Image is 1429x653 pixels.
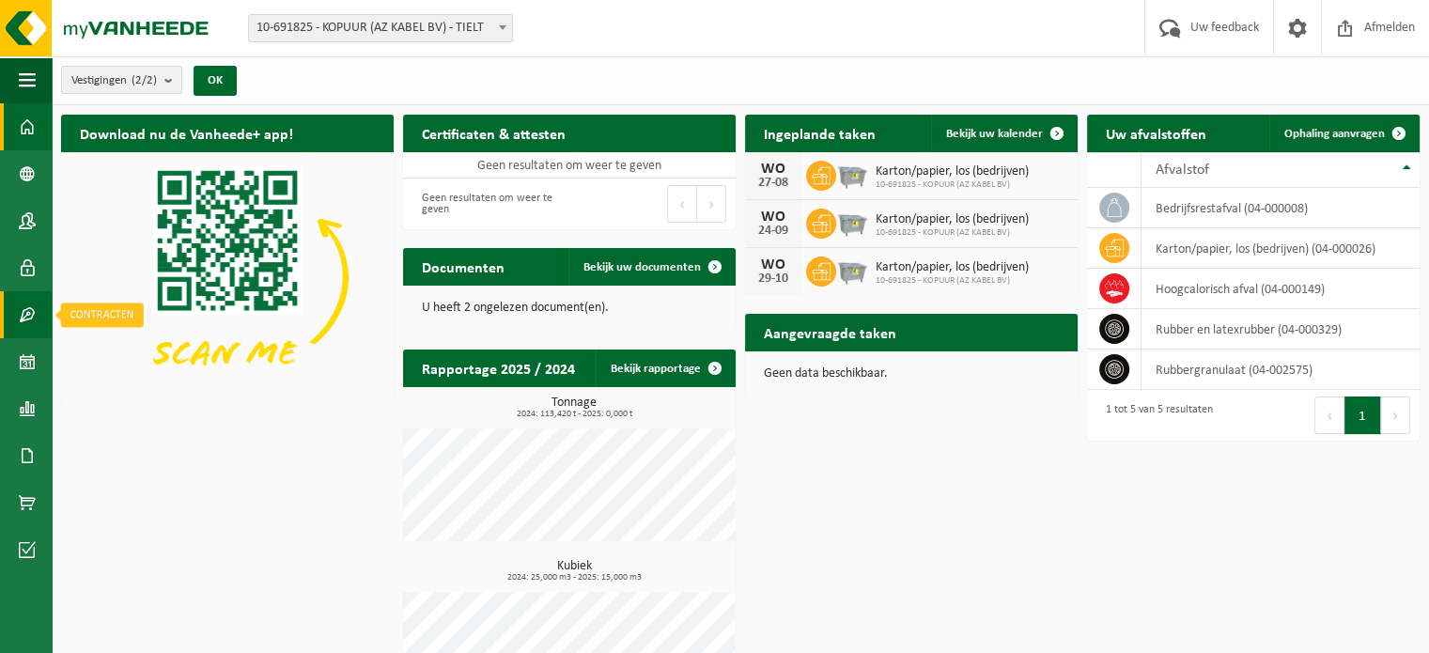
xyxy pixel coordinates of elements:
span: Karton/papier, los (bedrijven) [876,164,1029,179]
span: 10-691825 - KOPUUR (AZ KABEL BV) [876,179,1029,191]
td: rubber en latexrubber (04-000329) [1142,309,1420,350]
button: Vestigingen(2/2) [61,66,182,94]
span: 10-691825 - KOPUUR (AZ KABEL BV) [876,275,1029,287]
h3: Tonnage [412,396,736,419]
h2: Aangevraagde taken [745,314,915,350]
p: Geen data beschikbaar. [764,367,1059,381]
span: 2024: 25,000 m3 - 2025: 15,000 m3 [412,573,736,583]
button: Next [697,185,726,223]
td: karton/papier, los (bedrijven) (04-000026) [1142,228,1420,269]
img: WB-2500-GAL-GY-01 [836,254,868,286]
h2: Uw afvalstoffen [1087,115,1225,151]
count: (2/2) [132,74,157,86]
td: bedrijfsrestafval (04-000008) [1142,188,1420,228]
div: 29-10 [754,272,792,286]
button: OK [194,66,237,96]
img: WB-2500-GAL-GY-01 [836,206,868,238]
td: Geen resultaten om weer te geven [403,152,736,179]
span: Karton/papier, los (bedrijven) [876,212,1029,227]
div: WO [754,210,792,225]
span: 10-691825 - KOPUUR (AZ KABEL BV) - TIELT [249,15,512,41]
div: WO [754,257,792,272]
a: Ophaling aanvragen [1269,115,1418,152]
td: hoogcalorisch afval (04-000149) [1142,269,1420,309]
img: WB-2500-GAL-GY-01 [836,158,868,190]
p: U heeft 2 ongelezen document(en). [422,302,717,315]
h2: Rapportage 2025 / 2024 [403,350,594,386]
img: Download de VHEPlus App [61,152,394,402]
span: Afvalstof [1156,163,1209,178]
div: 27-08 [754,177,792,190]
div: 24-09 [754,225,792,238]
span: 10-691825 - KOPUUR (AZ KABEL BV) - TIELT [248,14,513,42]
h3: Kubiek [412,560,736,583]
span: Ophaling aanvragen [1284,128,1385,140]
span: Karton/papier, los (bedrijven) [876,260,1029,275]
button: Previous [667,185,697,223]
a: Bekijk uw kalender [931,115,1076,152]
div: WO [754,162,792,177]
h2: Download nu de Vanheede+ app! [61,115,312,151]
span: 2024: 113,420 t - 2025: 0,000 t [412,410,736,419]
td: rubbergranulaat (04-002575) [1142,350,1420,390]
h2: Certificaten & attesten [403,115,584,151]
div: 1 tot 5 van 5 resultaten [1096,395,1213,436]
span: Bekijk uw kalender [946,128,1043,140]
h2: Ingeplande taken [745,115,894,151]
div: Geen resultaten om weer te geven [412,183,560,225]
button: Previous [1314,396,1344,434]
button: Next [1381,396,1410,434]
button: 1 [1344,396,1381,434]
span: Vestigingen [71,67,157,95]
span: Bekijk uw documenten [583,261,701,273]
a: Bekijk uw documenten [568,248,734,286]
a: Bekijk rapportage [596,350,734,387]
span: 10-691825 - KOPUUR (AZ KABEL BV) [876,227,1029,239]
h2: Documenten [403,248,523,285]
